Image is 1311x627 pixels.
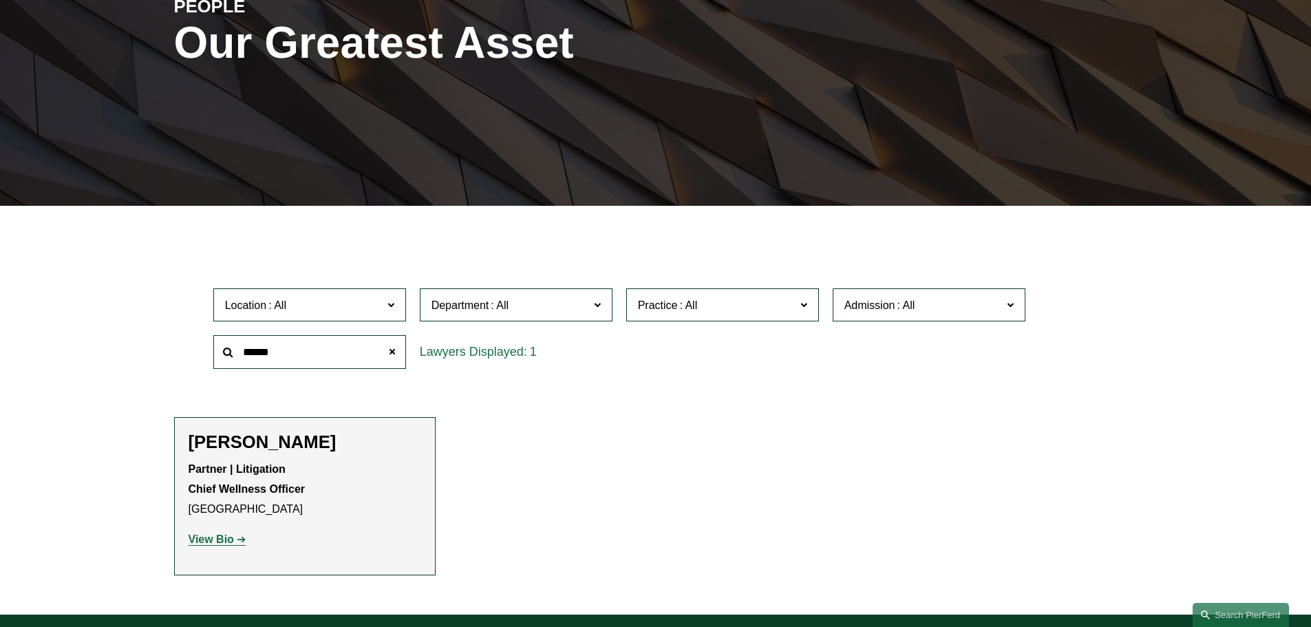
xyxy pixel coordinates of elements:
[189,460,421,519] p: [GEOGRAPHIC_DATA]
[189,533,246,545] a: View Bio
[844,299,895,311] span: Admission
[189,463,306,495] strong: Partner | Litigation Chief Wellness Officer
[638,299,678,311] span: Practice
[189,432,421,453] h2: [PERSON_NAME]
[225,299,267,311] span: Location
[431,299,489,311] span: Department
[530,345,537,359] span: 1
[189,533,234,545] strong: View Bio
[1193,603,1289,627] a: Search this site
[174,18,816,68] h1: Our Greatest Asset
